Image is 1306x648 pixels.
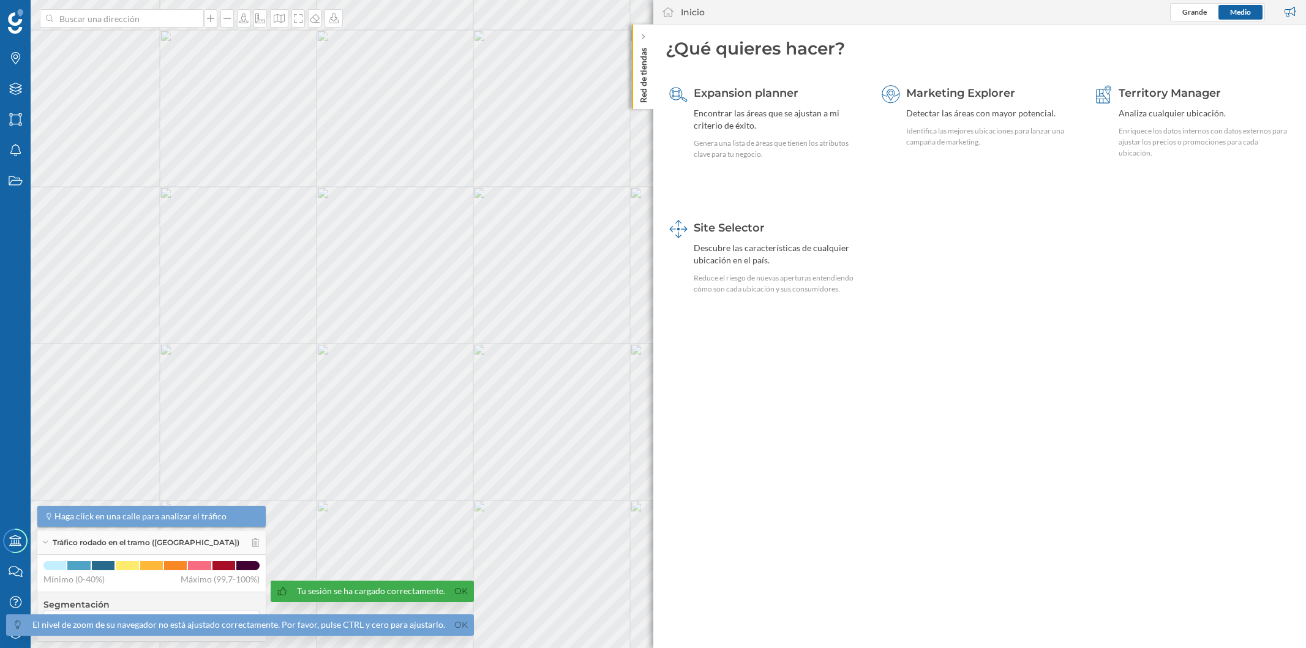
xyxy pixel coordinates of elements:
[694,273,865,295] div: Reduce el riesgo de nuevas aperturas entendiendo cómo son cada ubicación y sus consumidores.
[54,510,227,522] span: Haga click en una calle para analizar el tráfico
[694,107,865,132] div: Encontrar las áreas que se ajustan a mi criterio de éxito.
[694,86,798,100] span: Expansion planner
[8,9,23,34] img: Geoblink Logo
[53,537,239,548] span: Tráfico rodado en el tramo ([GEOGRAPHIC_DATA])
[451,584,471,598] a: Ok
[1119,126,1290,159] div: Enriquece los datos internos con datos externos para ajustar los precios o promociones para cada ...
[297,585,445,597] div: Tu sesión se ha cargado correctamente.
[1182,7,1207,17] span: Grande
[451,618,471,632] a: Ok
[32,619,445,631] div: El nivel de zoom de su navegador no está ajustado correctamente. Por favor, pulse CTRL y cero par...
[906,86,1015,100] span: Marketing Explorer
[694,138,865,160] div: Genera una lista de áreas que tienen los atributos clave para tu negocio.
[906,107,1078,119] div: Detectar las áreas con mayor potencial.
[666,37,1294,60] div: ¿Qué quieres hacer?
[43,573,105,586] span: Mínimo (0-40%)
[694,242,865,266] div: Descubre las características de cualquier ubicación en el país.
[681,6,705,18] div: Inicio
[1094,85,1113,104] img: territory-manager.svg
[694,221,765,235] span: Site Selector
[1230,7,1251,17] span: Medio
[669,85,688,104] img: search-areas.svg
[882,85,900,104] img: explorer.svg
[637,43,649,103] p: Red de tiendas
[1119,86,1221,100] span: Territory Manager
[1119,107,1290,119] div: Analiza cualquier ubicación.
[181,573,260,586] span: Máximo (99,7-100%)
[669,220,688,238] img: dashboards-manager.svg
[906,126,1078,148] div: Identifica las mejores ubicaciones para lanzar una campaña de marketing.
